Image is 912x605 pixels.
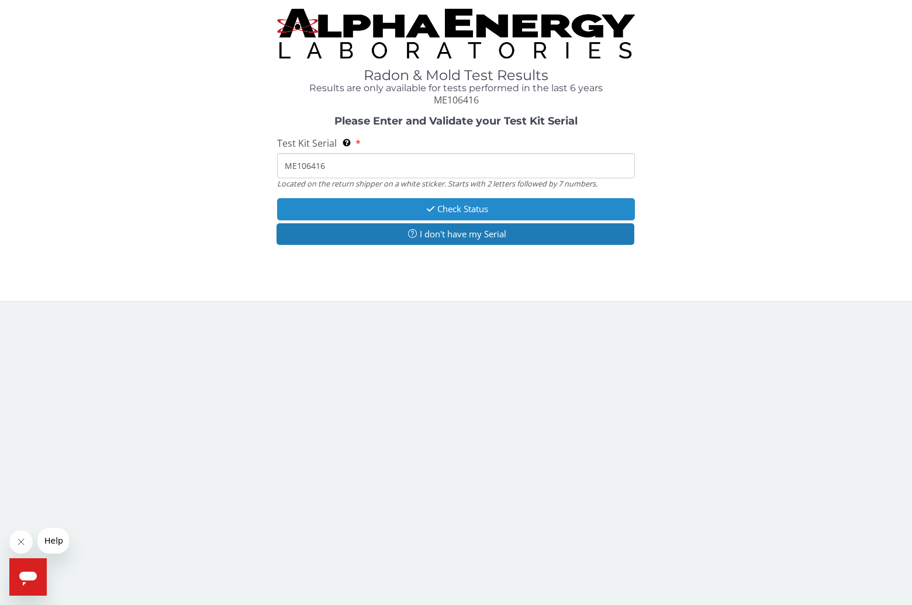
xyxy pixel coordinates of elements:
[277,137,337,150] span: Test Kit Serial
[37,528,69,554] iframe: Message from company
[277,83,635,94] h4: Results are only available for tests performed in the last 6 years
[277,198,635,220] button: Check Status
[277,178,635,189] div: Located on the return shipper on a white sticker. Starts with 2 letters followed by 7 numbers.
[9,530,33,554] iframe: Close message
[434,94,479,106] span: ME106416
[9,558,47,596] iframe: Button to launch messaging window
[277,68,635,83] h1: Radon & Mold Test Results
[277,9,635,58] img: TightCrop.jpg
[334,115,578,127] strong: Please Enter and Validate your Test Kit Serial
[277,223,634,245] button: I don't have my Serial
